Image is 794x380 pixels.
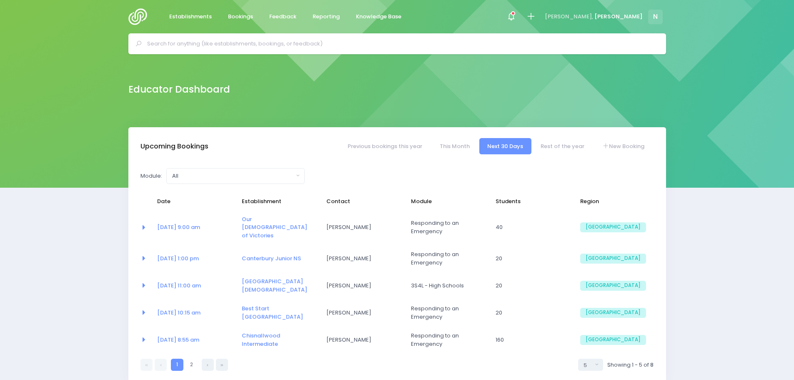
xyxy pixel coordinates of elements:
[326,282,392,290] span: [PERSON_NAME]
[575,299,654,326] td: South Island
[269,13,296,21] span: Feedback
[202,359,214,371] a: Next
[157,282,201,289] a: [DATE] 11:00 am
[490,326,575,353] td: 160
[479,138,531,154] a: Next 30 Days
[321,210,406,245] td: Trish Noble
[157,223,200,231] a: [DATE] 9:00 am
[594,13,643,21] span: [PERSON_NAME]
[147,38,654,50] input: Search for anything (like establishments, bookings, or feedback)
[326,197,392,206] span: Contact
[575,245,654,272] td: South Island
[490,272,575,299] td: 20
[575,210,654,245] td: South Island
[306,9,347,25] a: Reporting
[216,359,228,371] a: Last
[157,197,223,206] span: Date
[326,336,392,344] span: [PERSON_NAME]
[242,305,303,321] a: Best Start [GEOGRAPHIC_DATA]
[356,13,401,21] span: Knowledge Base
[152,326,236,353] td: <a href="https://app.stjis.org.nz/bookings/523401" class="font-weight-bold">06 Oct at 8:55 am</a>
[406,326,490,353] td: Responding to an Emergency
[321,272,406,299] td: Toni-Lee Nasalo
[128,84,230,95] h2: Educator Dashboard
[411,305,477,321] span: Responding to an Emergency
[221,9,260,25] a: Bookings
[321,326,406,353] td: Anna Duncan
[263,9,303,25] a: Feedback
[236,245,321,272] td: <a href="https://app.stjis.org.nz/establishments/209053" class="font-weight-bold">Canterbury Juni...
[171,359,183,371] a: 1
[140,142,208,151] h3: Upcoming Bookings
[185,359,198,371] a: 2
[128,8,152,25] img: Logo
[242,197,308,206] span: Establishment
[490,245,575,272] td: 20
[580,222,646,232] span: [GEOGRAPHIC_DATA]
[152,245,236,272] td: <a href="https://app.stjis.org.nz/bookings/523632" class="font-weight-bold">18 Sep at 1:00 pm</a>
[406,299,490,326] td: Responding to an Emergency
[157,336,199,344] a: [DATE] 8:55 am
[242,254,301,262] a: Canterbury Junior NS
[496,254,561,263] span: 20
[648,10,663,24] span: N
[411,332,477,348] span: Responding to an Emergency
[406,272,490,299] td: 3S4L - High Schools
[321,245,406,272] td: Elissa Smith
[580,197,646,206] span: Region
[533,138,593,154] a: Rest of the year
[236,326,321,353] td: <a href="https://app.stjis.org.nz/establishments/205057" class="font-weight-bold">Chisnallwood In...
[411,197,477,206] span: Module
[242,332,280,348] a: Chisnallwood Intermediate
[496,309,561,317] span: 20
[172,172,294,180] div: All
[578,359,603,371] button: Select page size
[575,272,654,299] td: South Island
[545,13,593,21] span: [PERSON_NAME],
[152,210,236,245] td: <a href="https://app.stjis.org.nz/bookings/523858" class="font-weight-bold">18 Sep at 9:00 am</a>
[326,223,392,232] span: [PERSON_NAME]
[157,309,200,317] a: [DATE] 10:15 am
[242,215,307,239] a: Our [DEMOGRAPHIC_DATA] of Victories
[339,138,430,154] a: Previous bookings this year
[406,245,490,272] td: Responding to an Emergency
[431,138,478,154] a: This Month
[406,210,490,245] td: Responding to an Emergency
[496,223,561,232] span: 40
[411,219,477,235] span: Responding to an Emergency
[157,254,199,262] a: [DATE] 1:00 pm
[584,361,593,370] div: 5
[580,308,646,318] span: [GEOGRAPHIC_DATA]
[607,361,654,369] span: Showing 1 - 5 of 8
[152,272,236,299] td: <a href="https://app.stjis.org.nz/bookings/524006" class="font-weight-bold">19 Sep at 11:00 am</a>
[580,281,646,291] span: [GEOGRAPHIC_DATA]
[326,309,392,317] span: [PERSON_NAME]
[163,9,219,25] a: Establishments
[496,282,561,290] span: 20
[169,13,212,21] span: Establishments
[580,335,646,345] span: [GEOGRAPHIC_DATA]
[313,13,340,21] span: Reporting
[496,197,561,206] span: Students
[411,282,477,290] span: 3S4L - High Schools
[326,254,392,263] span: [PERSON_NAME]
[490,210,575,245] td: 40
[490,299,575,326] td: 20
[228,13,253,21] span: Bookings
[575,326,654,353] td: South Island
[152,299,236,326] td: <a href="https://app.stjis.org.nz/bookings/524055" class="font-weight-bold">24 Sep at 10:15 am</a>
[236,272,321,299] td: <a href="https://app.stjis.org.nz/establishments/205361" class="font-weight-bold">Aidanfield Chri...
[321,299,406,326] td: Bridget Hooper
[580,254,646,264] span: [GEOGRAPHIC_DATA]
[411,250,477,267] span: Responding to an Emergency
[166,168,305,184] button: All
[236,210,321,245] td: <a href="https://app.stjis.org.nz/establishments/203581" class="font-weight-bold">Our Lady of Vic...
[236,299,321,326] td: <a href="https://app.stjis.org.nz/establishments/206705" class="font-weight-bold">Best Start Sali...
[242,277,307,294] a: [GEOGRAPHIC_DATA][DEMOGRAPHIC_DATA]
[140,359,153,371] a: First
[140,172,162,180] label: Module:
[155,359,167,371] a: Previous
[496,336,561,344] span: 160
[594,138,652,154] a: New Booking
[349,9,408,25] a: Knowledge Base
